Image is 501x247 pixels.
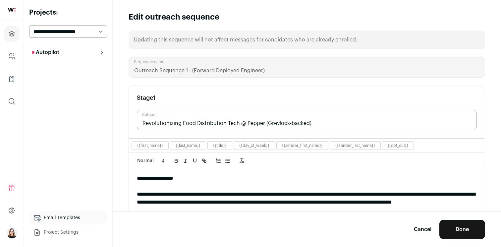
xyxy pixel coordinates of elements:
button: {{sender_last_name}} [335,143,375,148]
div: Updating this sequence will not affect messages for candidates who are already enrolled. [129,31,485,49]
a: Company and ATS Settings [4,48,20,64]
img: wellfound-shorthand-0d5821cbd27db2630d0214b213865d53afaa358527fdda9d0ea32b1df1b89c2c.svg [8,8,16,12]
h3: Stage [137,94,156,102]
p: Autopilot [32,48,59,56]
a: Email Templates [29,211,107,224]
button: Done [439,220,485,239]
button: {{sender_first_name}} [282,143,323,148]
h2: Projects: [29,8,107,17]
span: 1 [153,95,156,101]
button: {{first_name}} [137,143,163,148]
button: Open dropdown [7,228,17,238]
button: {{title}} [213,143,227,148]
input: Subject [137,110,477,130]
button: Autopilot [29,46,107,59]
a: Company Lists [4,71,20,87]
input: Sequence name [129,57,485,78]
a: Project Settings [29,226,107,239]
button: {{opt_out}} [388,143,408,148]
a: Cancel [414,225,431,233]
button: {{day_of_week}} [239,143,269,148]
button: {{last_name}} [176,143,200,148]
a: Projects [4,26,20,42]
h1: Edit outreach sequence [129,12,219,23]
img: 15272052-medium_jpg [7,228,17,238]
